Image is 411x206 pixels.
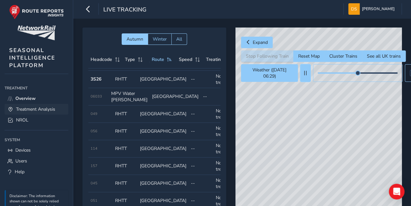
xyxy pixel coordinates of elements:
[113,123,138,140] td: RHTT
[122,33,148,45] button: Autumn
[91,129,97,134] span: 056
[189,123,214,140] td: --
[153,36,167,42] span: Winter
[214,158,238,175] td: Not treating
[214,140,238,158] td: Not treating
[113,105,138,123] td: RHTT
[91,198,97,203] span: 051
[241,37,273,48] button: Expand
[91,146,97,151] span: 114
[189,158,214,175] td: --
[189,175,214,192] td: --
[5,93,68,104] a: Overview
[9,5,64,19] img: rr logo
[5,104,68,115] a: Treatment Analysis
[324,50,362,62] button: Cluster Trains
[148,33,171,45] button: Winter
[362,3,395,15] span: [PERSON_NAME]
[171,33,187,45] button: All
[138,71,189,88] td: [GEOGRAPHIC_DATA]
[16,106,55,112] span: Treatment Analysis
[189,105,214,123] td: --
[5,115,68,125] a: NROL
[348,3,360,15] img: diamond-layout
[214,175,238,192] td: Not treating
[138,105,189,123] td: [GEOGRAPHIC_DATA]
[91,163,97,168] span: 157
[176,36,182,42] span: All
[138,140,189,158] td: [GEOGRAPHIC_DATA]
[17,26,56,40] img: customer logo
[113,140,138,158] td: RHTT
[206,56,223,63] span: Treating
[293,50,324,62] button: Reset Map
[138,158,189,175] td: [GEOGRAPHIC_DATA]
[348,3,397,15] button: [PERSON_NAME]
[91,111,97,116] span: 049
[138,123,189,140] td: [GEOGRAPHIC_DATA]
[5,135,68,145] div: System
[5,166,68,177] a: Help
[253,39,268,46] span: Expand
[109,88,150,105] td: MPV Water [PERSON_NAME]
[113,71,138,88] td: RHTT
[5,83,68,93] div: Treatment
[150,88,201,105] td: [GEOGRAPHIC_DATA]
[91,56,112,63] span: Headcode
[16,117,28,123] span: NROL
[91,181,97,186] span: 045
[15,95,36,102] span: Overview
[5,156,68,166] a: Users
[179,56,192,63] span: Speed
[214,123,238,140] td: Not treating
[91,76,101,82] strong: 3S26
[15,169,25,175] span: Help
[201,88,222,105] td: --
[389,184,404,199] div: Open Intercom Messenger
[189,71,214,88] td: --
[91,94,102,99] span: 06033
[15,147,31,153] span: Devices
[214,105,238,123] td: Not treating
[214,71,238,88] td: Not treating
[127,36,143,42] span: Autumn
[241,64,298,82] button: Weather ([DATE] 06:29)
[189,140,214,158] td: --
[152,56,164,63] span: Route
[362,50,406,62] button: See all UK trains
[5,145,68,156] a: Devices
[15,158,27,164] span: Users
[103,6,146,15] span: Live Tracking
[9,47,55,69] span: SEASONAL INTELLIGENCE PLATFORM
[138,175,189,192] td: [GEOGRAPHIC_DATA]
[113,175,138,192] td: RHTT
[125,56,135,63] span: Type
[113,158,138,175] td: RHTT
